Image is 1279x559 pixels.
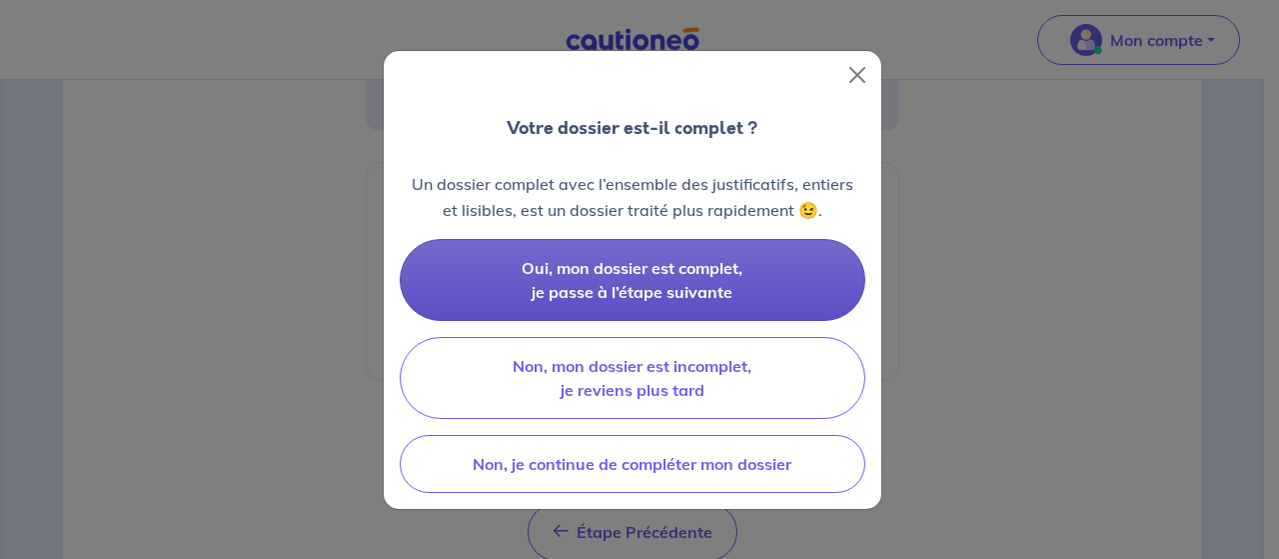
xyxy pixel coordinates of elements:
[507,115,757,141] p: Votre dossier est-il complet ?
[400,239,865,321] button: Oui, mon dossier est complet, je passe à l’étape suivante
[513,356,751,400] span: Non, mon dossier est incomplet, je reviens plus tard
[400,337,865,419] button: Non, mon dossier est incomplet, je reviens plus tard
[400,171,865,223] p: Un dossier complet avec l’ensemble des justificatifs, entiers et lisibles, est un dossier traité ...
[522,258,742,302] span: Oui, mon dossier est complet, je passe à l’étape suivante
[400,435,865,493] button: Non, je continue de compléter mon dossier
[841,59,873,91] button: Close
[473,454,791,474] span: Non, je continue de compléter mon dossier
